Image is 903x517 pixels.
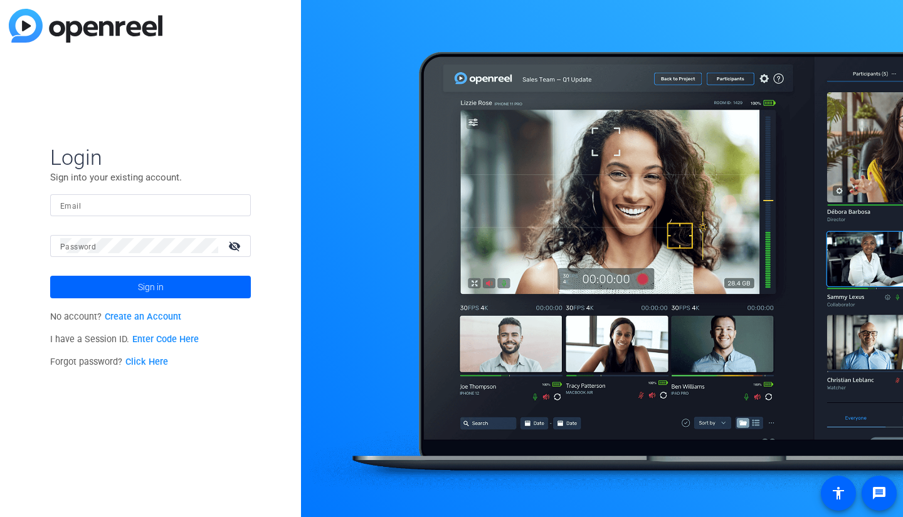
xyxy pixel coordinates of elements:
[50,170,251,184] p: Sign into your existing account.
[50,357,168,367] span: Forgot password?
[125,357,168,367] a: Click Here
[9,9,162,43] img: blue-gradient.svg
[50,276,251,298] button: Sign in
[831,486,846,501] mat-icon: accessibility
[60,197,241,212] input: Enter Email Address
[138,271,164,303] span: Sign in
[60,243,96,251] mat-label: Password
[50,311,181,322] span: No account?
[132,334,199,345] a: Enter Code Here
[221,237,251,255] mat-icon: visibility_off
[872,486,887,501] mat-icon: message
[50,144,251,170] span: Login
[50,334,199,345] span: I have a Session ID.
[60,202,81,211] mat-label: Email
[105,311,181,322] a: Create an Account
